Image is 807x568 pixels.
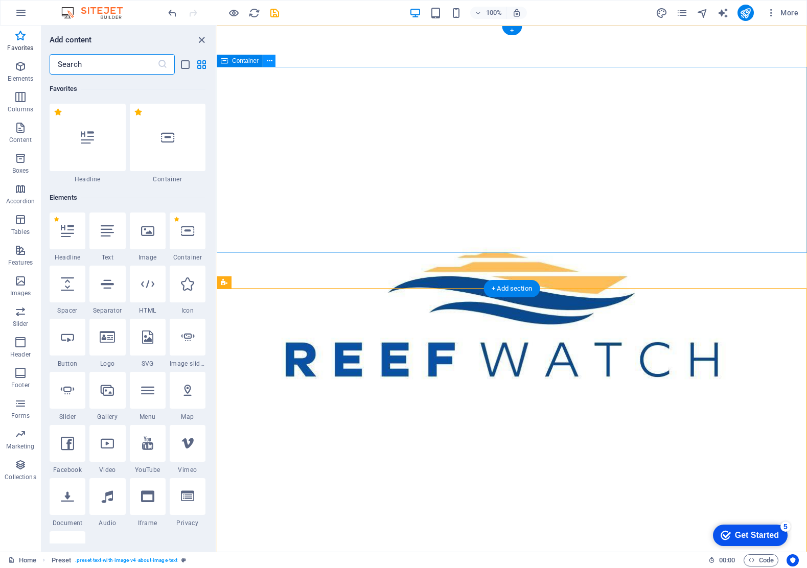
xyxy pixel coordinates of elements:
i: Undo: Change image (Ctrl+Z) [167,7,178,19]
div: Headline [50,212,85,262]
h6: Favorites [50,83,205,95]
i: Save (Ctrl+S) [269,7,281,19]
i: Reload page [248,7,260,19]
i: On resize automatically adjust zoom level to fit chosen device. [512,8,521,17]
h6: Session time [708,554,735,566]
span: Iframe [130,519,166,527]
span: Document [50,519,85,527]
div: Get Started [30,11,74,20]
h6: Elements [50,192,205,204]
button: reload [248,7,260,19]
div: Spacer [50,266,85,315]
span: Container [170,253,205,262]
div: Text [89,212,125,262]
div: Video [89,425,125,474]
div: Get Started 5 items remaining, 0% complete [8,5,83,27]
i: Design (Ctrl+Alt+Y) [656,7,667,19]
button: text_generator [717,7,729,19]
p: Images [10,289,31,297]
button: Code [744,554,778,566]
div: Button [50,319,85,368]
span: Slider [50,413,85,421]
span: Container [130,175,206,183]
div: HTML [130,266,166,315]
div: Logo [89,319,125,368]
span: Vimeo [170,466,205,474]
input: Search [50,54,157,75]
button: More [762,5,802,21]
span: Facebook [50,466,85,474]
span: : [726,556,728,564]
span: Container [232,58,259,64]
span: . preset-text-with-image-v4-about-image-text [75,554,177,566]
span: Logo [89,360,125,368]
div: Vimeo [170,425,205,474]
p: Collections [5,473,36,481]
a: Click to cancel selection. Double-click to open Pages [8,554,36,566]
span: Remove from favorites [54,108,62,116]
span: Headline [50,253,85,262]
span: Spacer [50,306,85,315]
button: pages [676,7,688,19]
div: Image slider [170,319,205,368]
button: navigator [697,7,709,19]
span: Privacy [170,519,205,527]
p: Accordion [6,197,35,205]
div: Container [130,104,206,183]
p: Favorites [7,44,33,52]
span: Click to select. Double-click to edit [52,554,72,566]
button: Click here to leave preview mode and continue editing [227,7,240,19]
div: Gallery [89,372,125,421]
button: 100% [470,7,506,19]
div: Image [130,212,166,262]
p: Tables [11,228,30,236]
span: Audio [89,519,125,527]
span: Video [89,466,125,474]
span: Menu [130,413,166,421]
p: Columns [8,105,33,113]
p: Footer [11,381,30,389]
i: Publish [740,7,751,19]
span: Gallery [89,413,125,421]
nav: breadcrumb [52,554,187,566]
div: Container [170,212,205,262]
span: HTML [130,306,166,315]
span: More [766,8,798,18]
span: Remove from favorites [54,217,59,222]
i: Pages (Ctrl+Alt+S) [676,7,688,19]
div: SVG [130,319,166,368]
div: Separator [89,266,125,315]
span: Image [130,253,166,262]
div: Document [50,478,85,527]
button: undo [166,7,178,19]
div: Slider [50,372,85,421]
span: Button [50,360,85,368]
p: Boxes [12,167,29,175]
button: design [656,7,668,19]
div: Facebook [50,425,85,474]
span: Text [89,253,125,262]
span: Image slider [170,360,205,368]
p: Slider [13,320,29,328]
button: publish [737,5,754,21]
span: YouTube [130,466,166,474]
div: Menu [130,372,166,421]
button: close panel [195,34,207,46]
span: Separator [89,306,125,315]
h6: 100% [486,7,502,19]
span: Map [170,413,205,421]
div: Map [170,372,205,421]
span: 00 00 [719,554,735,566]
img: Editor Logo [59,7,135,19]
p: Content [9,136,32,144]
i: Navigator [697,7,708,19]
p: Header [10,350,31,359]
p: Forms [11,412,30,420]
button: grid-view [195,58,207,70]
p: Elements [8,75,34,83]
span: SVG [130,360,166,368]
button: save [268,7,281,19]
div: YouTube [130,425,166,474]
i: AI Writer [717,7,729,19]
div: Icon [170,266,205,315]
